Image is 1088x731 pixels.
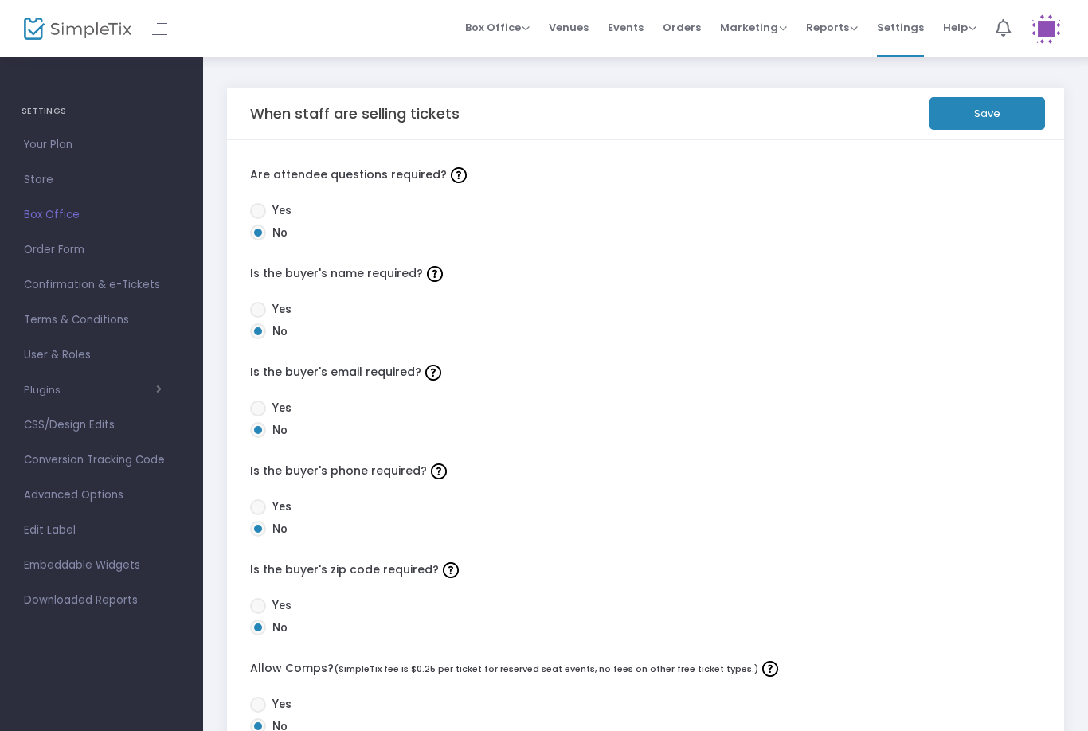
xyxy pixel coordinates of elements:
span: Embeddable Widgets [24,555,179,576]
button: Save [929,97,1045,130]
img: question-mark [425,365,441,381]
h5: When staff are selling tickets [250,105,460,123]
span: Help [943,20,976,35]
img: question-mark [431,463,447,479]
label: Is the buyer's zip code required? [250,558,1042,582]
span: Confirmation & e-Tickets [24,275,179,295]
span: Events [608,7,644,48]
img: question-mark [762,661,778,677]
img: question-mark [427,266,443,282]
img: question-mark [451,167,467,183]
span: Yes [266,301,292,318]
h4: SETTINGS [22,96,182,127]
span: Advanced Options [24,485,179,506]
label: Is the buyer's name required? [250,262,1042,286]
span: Conversion Tracking Code [24,450,179,471]
span: No [266,521,288,537]
span: Edit Label [24,520,179,541]
span: Box Office [465,20,530,35]
span: Orders [663,7,701,48]
span: Downloaded Reports [24,590,179,611]
span: Order Form [24,240,179,260]
label: Are attendee questions required? [250,163,1042,187]
label: Is the buyer's email required? [250,361,1042,385]
span: Yes [266,696,292,713]
span: Yes [266,400,292,416]
span: Store [24,170,179,190]
span: Settings [877,7,924,48]
span: No [266,422,288,439]
span: No [266,620,288,636]
button: Plugins [24,384,162,397]
span: CSS/Design Edits [24,415,179,436]
span: Marketing [720,20,787,35]
span: Yes [266,498,292,515]
span: Venues [549,7,589,48]
span: (SimpleTix fee is $0.25 per ticket for reserved seat events, no fees on other free ticket types.) [334,663,758,675]
span: Your Plan [24,135,179,155]
span: Yes [266,597,292,614]
span: Box Office [24,205,179,225]
span: Reports [806,20,858,35]
label: Allow Comps? [250,657,1042,681]
span: Yes [266,202,292,219]
span: No [266,225,288,241]
span: No [266,323,288,340]
img: question-mark [443,562,459,578]
span: User & Roles [24,345,179,365]
span: Terms & Conditions [24,310,179,330]
label: Is the buyer's phone required? [250,459,1042,483]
